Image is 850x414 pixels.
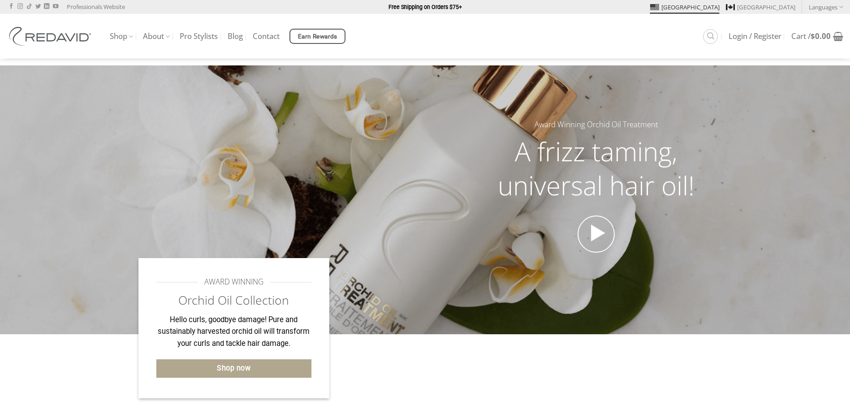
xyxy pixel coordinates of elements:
[729,28,781,44] a: Login / Register
[388,4,462,10] strong: Free Shipping on Orders $75+
[7,27,96,46] img: REDAVID Salon Products | United States
[156,293,312,308] h2: Orchid Oil Collection
[481,134,712,202] h2: A frizz taming, universal hair oil!
[143,28,170,45] a: About
[703,29,718,44] a: Search
[17,4,23,10] a: Follow on Instagram
[35,4,41,10] a: Follow on Twitter
[9,4,14,10] a: Follow on Facebook
[253,28,280,44] a: Contact
[481,119,712,131] h5: Award Winning Orchid Oil Treatment
[650,0,720,14] a: [GEOGRAPHIC_DATA]
[217,362,250,374] span: Shop now
[26,4,32,10] a: Follow on TikTok
[809,0,843,13] a: Languages
[811,31,831,41] bdi: 0.00
[228,28,243,44] a: Blog
[180,28,218,44] a: Pro Stylists
[156,314,312,350] p: Hello curls, goodbye damage! Pure and sustainably harvested orchid oil will transform your curls ...
[53,4,58,10] a: Follow on YouTube
[204,276,263,288] span: AWARD WINNING
[44,4,49,10] a: Follow on LinkedIn
[156,359,312,378] a: Shop now
[726,0,795,14] a: [GEOGRAPHIC_DATA]
[289,29,345,44] a: Earn Rewards
[110,28,133,45] a: Shop
[298,32,337,42] span: Earn Rewards
[811,31,815,41] span: $
[729,33,781,40] span: Login / Register
[791,33,831,40] span: Cart /
[791,26,843,46] a: Cart /$0.00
